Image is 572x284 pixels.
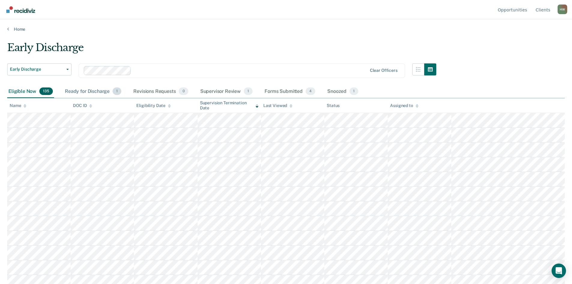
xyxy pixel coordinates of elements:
span: 1 [244,87,253,95]
div: Forms Submitted4 [263,85,316,98]
img: Recidiviz [6,6,35,13]
div: Ready for Discharge1 [64,85,123,98]
div: Supervisor Review1 [199,85,254,98]
span: 1 [350,87,358,95]
div: Name [10,103,26,108]
div: Eligibility Date [136,103,171,108]
div: Eligible Now135 [7,85,54,98]
button: Early Discharge [7,63,71,75]
span: 1 [113,87,121,95]
span: 4 [306,87,315,95]
div: Assigned to [390,103,418,108]
div: Status [327,103,340,108]
div: H W [558,5,567,14]
div: Open Intercom Messenger [552,264,566,278]
div: Snoozed1 [326,85,359,98]
div: DOC ID [73,103,92,108]
div: Last Viewed [263,103,292,108]
div: Clear officers [370,68,398,73]
button: Profile dropdown button [558,5,567,14]
span: Early Discharge [10,67,64,72]
div: Early Discharge [7,41,436,59]
span: 0 [179,87,188,95]
div: Revisions Requests0 [132,85,189,98]
a: Home [7,26,565,32]
div: Supervision Termination Date [200,100,259,111]
span: 135 [39,87,53,95]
